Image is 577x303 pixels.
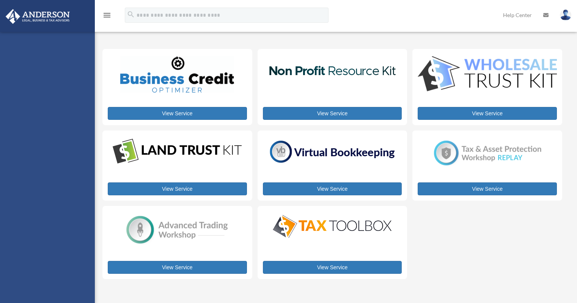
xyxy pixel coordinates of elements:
[263,182,402,195] a: View Service
[102,11,112,20] i: menu
[108,182,247,195] a: View Service
[108,107,247,120] a: View Service
[560,9,571,20] img: User Pic
[418,107,557,120] a: View Service
[102,13,112,20] a: menu
[108,261,247,274] a: View Service
[263,107,402,120] a: View Service
[127,10,135,19] i: search
[418,182,557,195] a: View Service
[263,261,402,274] a: View Service
[3,9,72,24] img: Anderson Advisors Platinum Portal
